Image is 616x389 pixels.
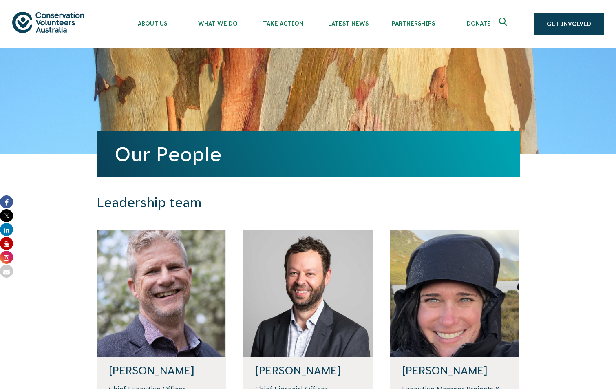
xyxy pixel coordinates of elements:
h4: [PERSON_NAME] [109,365,214,376]
h4: [PERSON_NAME] [255,365,360,376]
span: Latest News [316,20,381,27]
span: Partnerships [381,20,446,27]
h1: Our People [115,143,502,165]
h3: Leadership team [97,195,410,211]
button: Expand search box Close search box [494,14,514,34]
span: What We Do [185,20,250,27]
span: Donate [446,20,511,27]
img: logo.svg [12,12,84,33]
h4: [PERSON_NAME] [402,365,507,376]
span: Take Action [250,20,316,27]
span: Expand search box [499,18,509,31]
a: Get Involved [534,13,604,35]
span: About Us [120,20,185,27]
